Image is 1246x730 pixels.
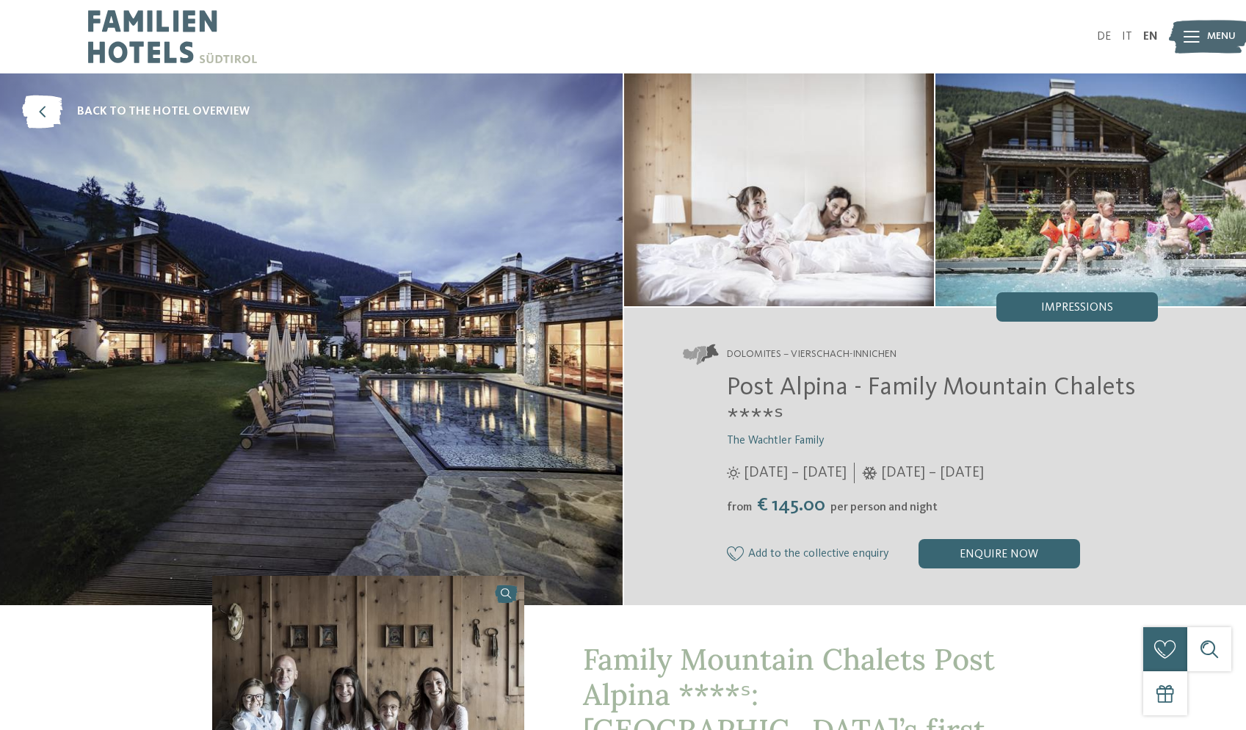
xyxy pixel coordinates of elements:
span: from [727,502,752,513]
span: Impressions [1041,302,1113,314]
span: back to the hotel overview [77,104,250,120]
img: The family hotel in Innichen with Alpine village flair [935,73,1246,306]
span: Menu [1207,29,1236,44]
span: The Wachtler Family [727,435,825,447]
a: back to the hotel overview [22,95,250,129]
i: Opening times in winter [862,466,877,480]
span: Add to the collective enquiry [748,548,889,561]
span: per person and night [830,502,938,513]
span: [DATE] – [DATE] [744,463,847,483]
img: The family hotel in Innichen with Alpine village flair [624,73,935,306]
a: DE [1097,31,1111,43]
span: Dolomites – Vierschach-Innichen [727,347,897,362]
i: Opening times in summer [727,466,740,480]
div: enquire now [919,539,1080,568]
span: € 145.00 [753,496,829,515]
a: IT [1122,31,1132,43]
a: EN [1143,31,1158,43]
span: Post Alpina - Family Mountain Chalets ****ˢ [727,375,1136,431]
span: [DATE] – [DATE] [881,463,984,483]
